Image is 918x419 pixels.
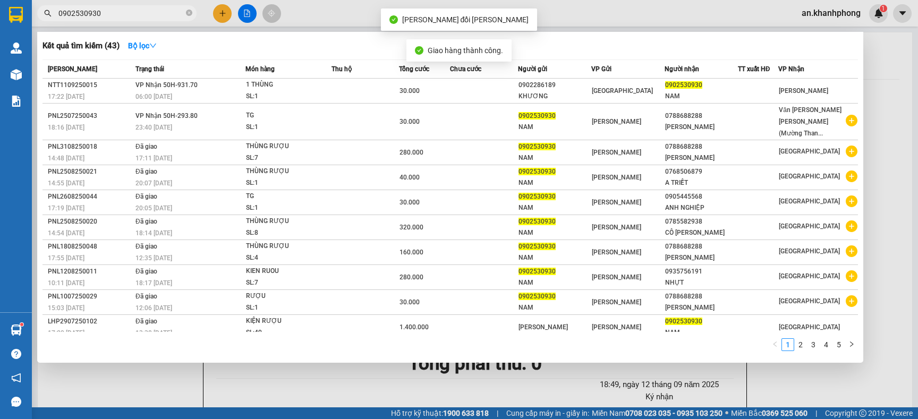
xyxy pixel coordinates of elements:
span: [GEOGRAPHIC_DATA] [779,247,840,255]
sup: 1 [20,323,23,326]
span: 06:00 [DATE] [135,93,172,100]
div: THÙNG RƯỢU [246,241,326,252]
span: Đã giao [135,143,157,150]
div: 0905445568 [665,191,737,202]
span: [PERSON_NAME] [592,118,641,125]
div: SL: 1 [246,177,326,189]
div: PNL1808250048 [48,241,132,252]
div: NAM [665,327,737,338]
img: logo.jpg [13,13,66,66]
div: SL: 7 [246,152,326,164]
span: 12:06 [DATE] [135,304,172,312]
span: Người nhận [665,65,699,73]
span: 30.000 [399,87,420,95]
span: Món hàng [245,65,275,73]
div: [PERSON_NAME] [665,152,737,164]
span: 0902530930 [518,268,556,275]
a: 4 [820,339,832,350]
span: 17:19 [DATE] [48,204,84,212]
div: SL: 40 [246,327,326,339]
li: 5 [832,338,845,351]
span: [PERSON_NAME] đổi [PERSON_NAME] [402,15,529,24]
div: 0902286189 [518,80,591,91]
span: 17:55 [DATE] [48,254,84,262]
li: Next Page [845,338,858,351]
span: message [11,397,21,407]
div: THÙNG RƯỢU [246,166,326,177]
span: [GEOGRAPHIC_DATA] [779,297,840,305]
a: 2 [795,339,806,350]
span: [PERSON_NAME] [592,273,641,281]
div: KHƯƠNG [518,91,591,102]
span: 20:05 [DATE] [135,204,172,212]
span: [GEOGRAPHIC_DATA] [592,87,653,95]
span: close-circle [186,10,192,16]
span: close-circle [186,8,192,19]
div: SL: 1 [246,91,326,102]
div: NAM [518,177,591,189]
span: 17:22 [DATE] [48,93,84,100]
span: 1.400.000 [399,323,429,331]
span: Đã giao [135,293,157,300]
b: [PERSON_NAME] [13,69,60,118]
span: [PERSON_NAME] [779,87,828,95]
span: Giao hàng thành công. [428,46,503,55]
div: PNL1208250011 [48,266,132,277]
div: 0788688288 [665,110,737,122]
div: SL: 8 [246,227,326,239]
div: SL: 1 [246,122,326,133]
div: RƯỢU [246,290,326,302]
span: [PERSON_NAME] [592,323,641,331]
span: left [772,341,778,347]
img: warehouse-icon [11,324,22,336]
div: SL: 1 [246,302,326,314]
a: 3 [807,339,819,350]
span: 18:16 [DATE] [48,124,84,131]
span: Đã giao [135,243,157,250]
a: 1 [782,339,794,350]
div: KIỆN RƯỢU [246,315,326,327]
span: [GEOGRAPHIC_DATA] [779,223,840,230]
div: NAM [665,91,737,102]
span: [PERSON_NAME] [592,149,641,156]
div: [PERSON_NAME] [665,252,737,263]
div: NAM [518,302,591,313]
span: [PERSON_NAME] [592,174,641,181]
span: 0902530930 [518,193,556,200]
div: CÔ [PERSON_NAME] [665,227,737,238]
span: down [149,42,157,49]
span: 10:11 [DATE] [48,279,84,287]
span: Thu hộ [331,65,352,73]
span: [PERSON_NAME] [592,199,641,206]
span: 0902530930 [665,318,702,325]
span: plus-circle [846,115,857,126]
div: NTT1109250015 [48,80,132,91]
div: PNL2508250020 [48,216,132,227]
div: NAM [518,152,591,164]
span: Đã giao [135,268,157,275]
span: [PERSON_NAME] [592,224,641,231]
div: 1 THÙNG [246,79,326,91]
button: Bộ lọcdown [120,37,165,54]
span: right [848,341,855,347]
div: NAM [518,227,591,238]
span: Tổng cước [399,65,429,73]
div: THÙNG RƯỢU [246,141,326,152]
span: check-circle [415,46,423,55]
span: Người gửi [518,65,547,73]
li: 3 [807,338,820,351]
li: (c) 2017 [89,50,146,64]
span: 18:17 [DATE] [135,279,172,287]
div: 0785582938 [665,216,737,227]
button: left [769,338,781,351]
div: A TRIẾT [665,177,737,189]
div: PNL2507250043 [48,110,132,122]
span: plus-circle [846,295,857,307]
a: 5 [833,339,845,350]
div: NAM [518,277,591,288]
span: 13:38 [DATE] [135,329,172,337]
span: plus-circle [846,220,857,232]
span: 320.000 [399,224,423,231]
div: KIEN RUOU [246,266,326,277]
span: notification [11,373,21,383]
